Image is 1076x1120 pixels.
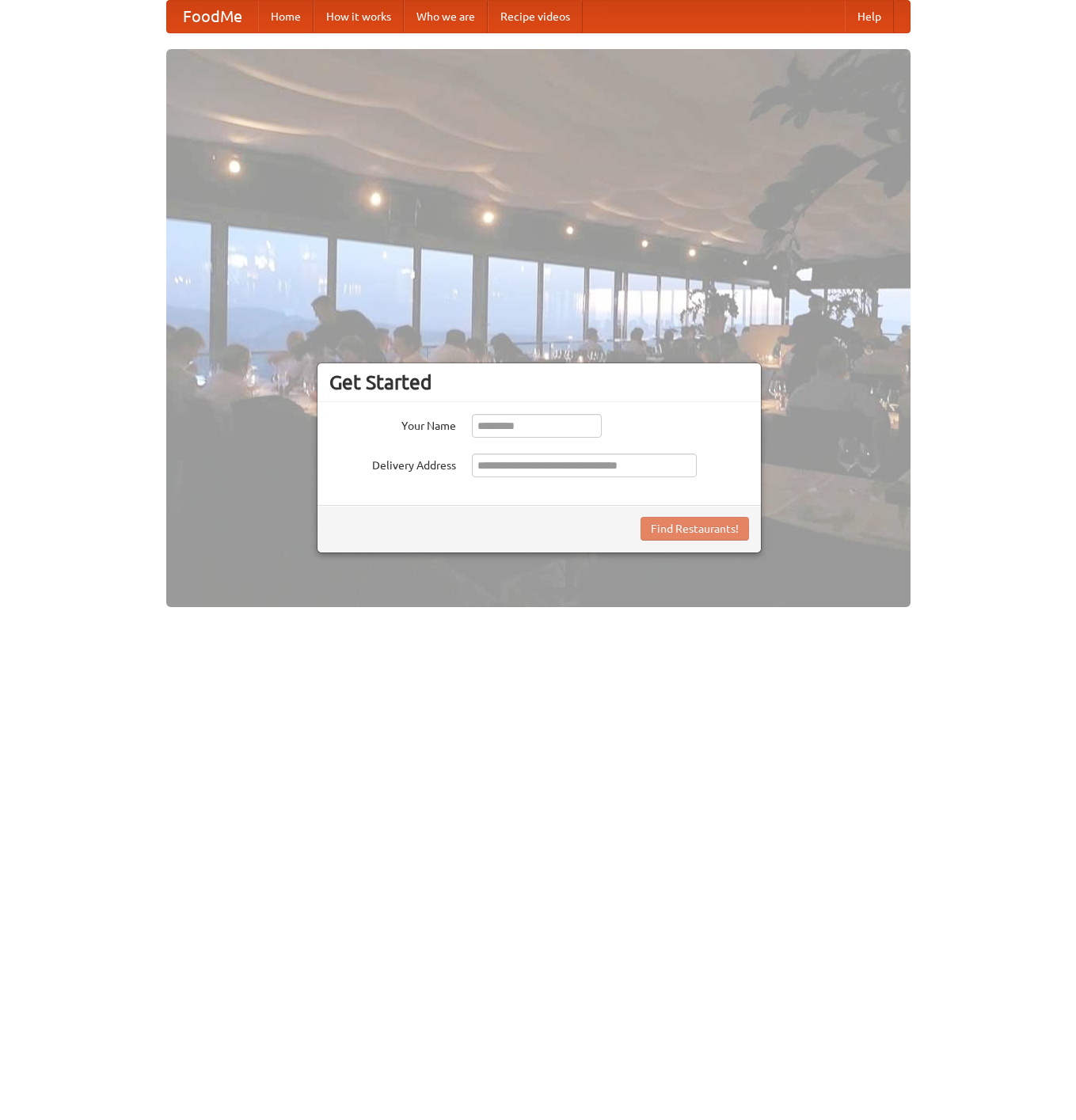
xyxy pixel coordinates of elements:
[488,1,583,32] a: Recipe videos
[329,414,456,434] label: Your Name
[329,370,749,394] h3: Get Started
[329,454,456,473] label: Delivery Address
[167,1,258,32] a: FoodMe
[314,1,404,32] a: How it works
[404,1,488,32] a: Who we are
[845,1,894,32] a: Help
[258,1,314,32] a: Home
[641,517,749,541] button: Find Restaurants!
